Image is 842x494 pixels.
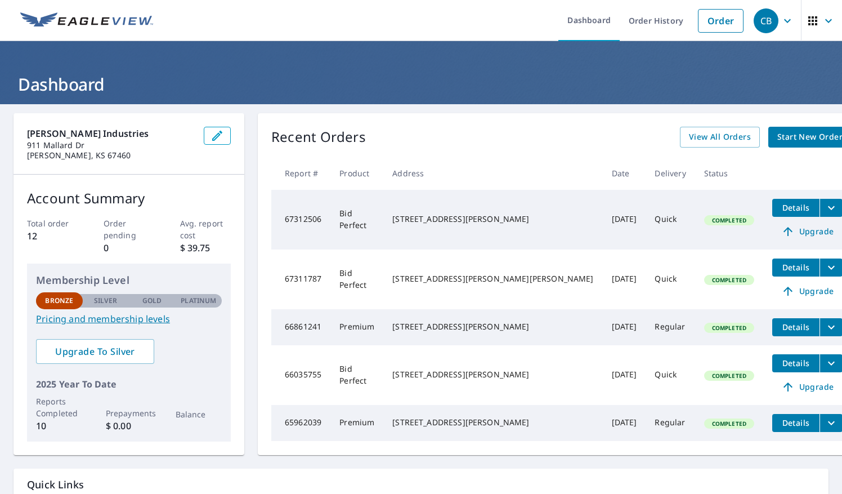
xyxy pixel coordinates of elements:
[705,420,753,428] span: Completed
[779,225,836,238] span: Upgrade
[271,309,330,345] td: 66861241
[45,345,145,358] span: Upgrade To Silver
[772,318,819,336] button: detailsBtn-66861241
[330,309,383,345] td: Premium
[330,250,383,309] td: Bid Perfect
[45,296,73,306] p: Bronze
[104,241,155,255] p: 0
[698,9,744,33] a: Order
[180,217,231,241] p: Avg. report cost
[603,345,646,405] td: [DATE]
[36,377,222,391] p: 2025 Year To Date
[180,241,231,255] p: $ 39.75
[646,345,695,405] td: Quick
[705,372,753,380] span: Completed
[646,190,695,250] td: Quick
[392,273,593,284] div: [STREET_ADDRESS][PERSON_NAME][PERSON_NAME]
[14,73,828,96] h1: Dashboard
[27,188,231,208] p: Account Summary
[181,296,216,306] p: Platinum
[754,8,778,33] div: CB
[27,150,195,161] p: [PERSON_NAME], KS 67460
[779,380,836,394] span: Upgrade
[779,417,813,428] span: Details
[779,202,813,213] span: Details
[106,407,153,419] p: Prepayments
[705,276,753,284] span: Completed
[176,408,222,420] p: Balance
[695,157,763,190] th: Status
[27,127,195,140] p: [PERSON_NAME] Industries
[705,216,753,224] span: Completed
[689,130,751,144] span: View All Orders
[27,478,815,492] p: Quick Links
[646,250,695,309] td: Quick
[603,157,646,190] th: Date
[20,12,153,29] img: EV Logo
[779,322,813,332] span: Details
[106,419,153,433] p: $ 0.00
[271,405,330,441] td: 65962039
[392,321,593,332] div: [STREET_ADDRESS][PERSON_NAME]
[27,217,78,229] p: Total order
[779,358,813,368] span: Details
[271,190,330,250] td: 67312506
[646,157,695,190] th: Delivery
[383,157,602,190] th: Address
[271,157,330,190] th: Report #
[772,259,819,277] button: detailsBtn-67311787
[36,395,83,419] p: Reports Completed
[330,345,383,405] td: Bid Perfect
[603,309,646,345] td: [DATE]
[646,309,695,345] td: Regular
[27,140,195,150] p: 911 Mallard Dr
[646,405,695,441] td: Regular
[603,190,646,250] td: [DATE]
[271,127,366,148] p: Recent Orders
[271,345,330,405] td: 66035755
[392,213,593,225] div: [STREET_ADDRESS][PERSON_NAME]
[36,312,222,326] a: Pricing and membership levels
[142,296,162,306] p: Gold
[36,339,154,364] a: Upgrade To Silver
[330,157,383,190] th: Product
[772,354,819,372] button: detailsBtn-66035755
[772,414,819,432] button: detailsBtn-65962039
[36,419,83,433] p: 10
[603,405,646,441] td: [DATE]
[104,217,155,241] p: Order pending
[94,296,118,306] p: Silver
[271,250,330,309] td: 67311787
[680,127,760,148] a: View All Orders
[27,229,78,243] p: 12
[705,324,753,332] span: Completed
[330,190,383,250] td: Bid Perfect
[330,405,383,441] td: Premium
[772,199,819,217] button: detailsBtn-67312506
[392,369,593,380] div: [STREET_ADDRESS][PERSON_NAME]
[36,273,222,288] p: Membership Level
[779,284,836,298] span: Upgrade
[603,250,646,309] td: [DATE]
[392,417,593,428] div: [STREET_ADDRESS][PERSON_NAME]
[779,262,813,273] span: Details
